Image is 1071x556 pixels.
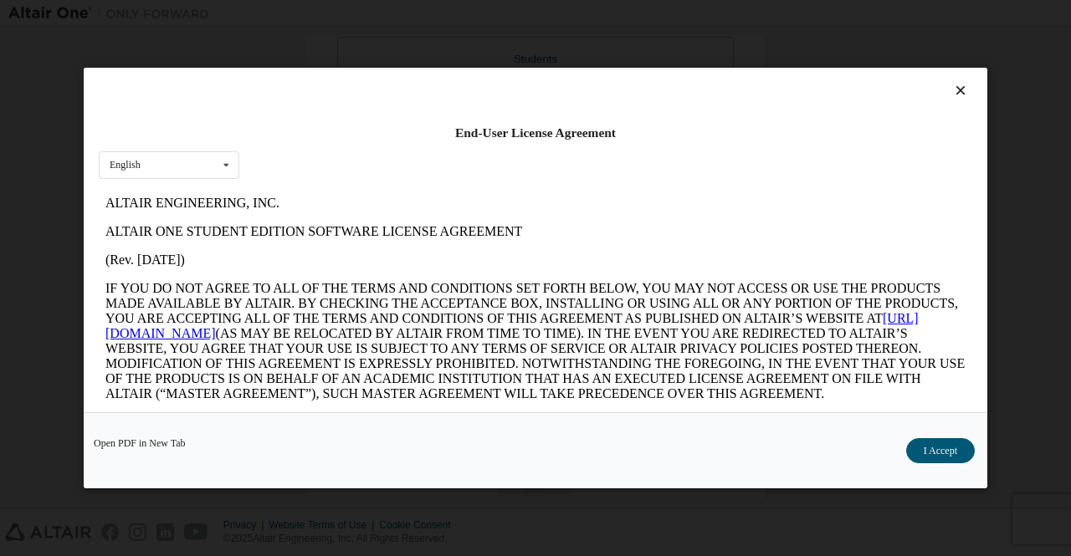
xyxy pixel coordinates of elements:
[7,35,867,50] p: ALTAIR ONE STUDENT EDITION SOFTWARE LICENSE AGREEMENT
[99,125,972,141] div: End-User License Agreement
[7,64,867,79] p: (Rev. [DATE])
[7,122,820,151] a: [URL][DOMAIN_NAME]
[7,7,867,22] p: ALTAIR ENGINEERING, INC.
[94,438,186,448] a: Open PDF in New Tab
[7,226,867,286] p: This Altair One Student Edition Software License Agreement (“Agreement”) is between Altair Engine...
[906,438,975,463] button: I Accept
[110,160,141,170] div: English
[7,92,867,212] p: IF YOU DO NOT AGREE TO ALL OF THE TERMS AND CONDITIONS SET FORTH BELOW, YOU MAY NOT ACCESS OR USE...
